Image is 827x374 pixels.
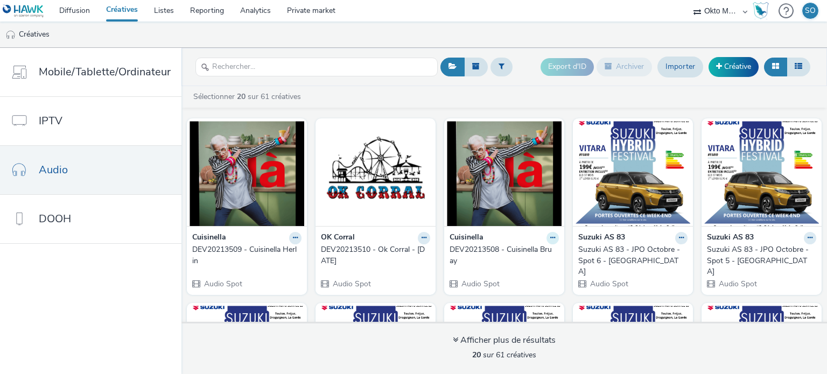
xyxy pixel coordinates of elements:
strong: Cuisinella [450,232,483,244]
strong: Suzuki AS 83 [578,232,625,244]
div: Suzuki AS 83 - JPO Octobre - Spot 5 - [GEOGRAPHIC_DATA] [707,244,812,277]
span: Audio Spot [460,279,500,289]
span: Audio Spot [589,279,628,289]
span: DOOH [39,211,71,227]
strong: Cuisinella [192,232,226,244]
span: Audio Spot [203,279,242,289]
div: DEV20213510 - Ok Corral - [DATE] [321,244,426,266]
img: Hawk Academy [753,2,769,19]
span: Audio Spot [332,279,371,289]
div: Afficher plus de résultats [453,334,556,347]
img: DEV20213510 - Ok Corral - Halloween visual [318,121,433,226]
img: DEV20213509 - Cuisinella Herlin visual [190,121,304,226]
input: Rechercher... [195,58,438,76]
a: Créative [709,57,759,76]
div: DEV20213509 - Cuisinella Herlin [192,244,297,266]
span: Audio [39,162,68,178]
div: SO [805,3,816,19]
a: Hawk Academy [753,2,773,19]
a: Suzuki AS 83 - JPO Octobre - Spot 5 - [GEOGRAPHIC_DATA] [707,244,816,277]
strong: OK Corral [321,232,355,244]
img: undefined Logo [3,4,44,18]
img: Suzuki AS 83 - JPO Octobre - Spot 5 - Toulon visual [704,121,819,226]
span: IPTV [39,113,62,129]
div: Suzuki AS 83 - JPO Octobre - Spot 6 - [GEOGRAPHIC_DATA] [578,244,683,277]
img: Suzuki AS 83 - JPO Octobre - Spot 6 - Toulon visual [576,121,690,226]
a: DEV20213508 - Cuisinella Bruay [450,244,559,266]
span: sur 61 créatives [472,350,536,360]
img: DEV20213508 - Cuisinella Bruay visual [447,121,562,226]
img: audio [5,30,16,40]
a: DEV20213510 - Ok Corral - [DATE] [321,244,430,266]
button: Grille [764,58,787,76]
a: Importer [657,57,703,77]
a: DEV20213509 - Cuisinella Herlin [192,244,302,266]
a: Sélectionner sur 61 créatives [192,91,305,102]
button: Liste [787,58,810,76]
span: Mobile/Tablette/Ordinateur [39,64,171,80]
button: Export d'ID [541,58,594,75]
button: Archiver [597,58,652,76]
strong: Suzuki AS 83 [707,232,754,244]
div: DEV20213508 - Cuisinella Bruay [450,244,555,266]
strong: 20 [472,350,481,360]
strong: 20 [237,91,246,102]
span: Audio Spot [718,279,757,289]
a: Suzuki AS 83 - JPO Octobre - Spot 6 - [GEOGRAPHIC_DATA] [578,244,688,277]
